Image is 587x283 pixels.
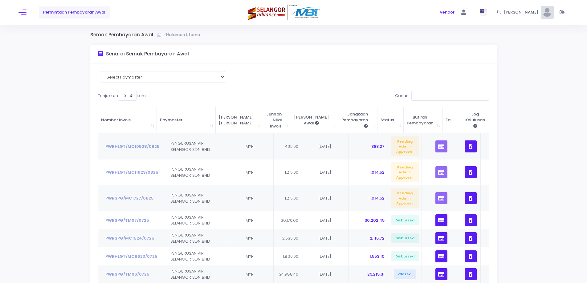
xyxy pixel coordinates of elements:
[338,107,377,134] th: Jangkaan Pembayaran <span data-skin="dark" data-toggle="kt-tooltip" data-placement="bottom" title...
[435,214,447,226] button: Klik Lihat Senarai Pembayaran
[157,107,216,134] th: Paymaster: activate to sort column ascending
[395,91,489,101] label: Carian:
[106,51,189,57] h3: Senarai Semak Pembayaran Awal
[443,107,463,134] th: Fail : activate to sort column ascending
[90,32,157,38] h3: Semak Pembayaran Awal
[391,162,419,182] span: Pending Admin Approval
[377,107,404,134] th: Status : activate to sort column ascending
[301,247,349,265] td: [DATE]
[465,166,477,178] button: Klik untuk Lihat Dokumen, Muat Naik, Muat turun, dan Padam Dokumen
[465,214,477,226] button: Klik untuk Lihat Dokumen, Muat Naik, Muat turun, dan Padam Dokumen
[170,166,210,178] span: PENGURUSAN AIR SELANGOR SDN BHD
[541,6,554,19] img: Pic
[465,232,477,244] button: Klik untuk Lihat Dokumen, Muat Naik, Muat turun, dan Padam Dokumen
[371,144,385,149] span: 388.27
[391,233,419,243] span: Disbursed
[226,211,274,229] td: MYR
[170,214,210,226] span: PENGURUSAN AIR SELANGOR SDN BHD
[101,269,154,280] button: PWRSPG/TM06/0725
[301,229,349,248] td: [DATE]
[118,91,137,101] select: Tunjukkanitem
[226,229,274,248] td: MYR
[497,10,503,15] span: Hi,
[465,250,477,262] button: Klik untuk Lihat Dokumen, Muat Naik, Muat turun, dan Padam Dokumen
[263,107,291,134] th: Jumlah Nilai Invois : activate to sort column ascending
[301,211,349,229] td: [DATE]
[394,269,416,279] span: Closed
[365,217,385,223] span: 30,202.45
[391,215,419,225] span: Disbursed
[101,250,162,262] button: PWRHLGT/MC8623/0725
[101,167,163,178] button: PWRHLGT/MC11629/0825
[285,169,298,175] span: 1,215.00
[462,107,495,134] th: Log Kelulusan <span data-skin="dark" data-toggle="kt-tooltip" data-placement="bottom" title="" da...
[391,188,419,208] span: Pending Admin Approval
[101,214,153,226] button: PWRSPG/TM07/0725
[301,133,349,159] td: [DATE]
[301,160,349,185] td: [DATE]
[170,232,210,244] span: PENGURUSAN AIR SELANGOR SDN BHD
[226,133,274,159] td: MYR
[101,192,158,204] button: PWRSPG/MC1727/0825
[216,107,263,134] th: Mata Wang : activate to sort column ascending
[411,91,489,101] input: Carian:
[503,9,540,15] span: [PERSON_NAME]
[291,107,339,134] th: Tarikh Pembayaran Awal <span data-skin="dark" data-toggle="kt-tooltip" data-placement="bottom" ti...
[367,271,385,277] span: 29,215.31
[285,195,298,201] span: 1,215.00
[391,136,419,156] span: Pending Admin Approval
[170,140,210,152] span: PENGURUSAN AIR SELANGOR SDN BHD
[170,250,210,262] span: PENGURUSAN AIR SELANGOR SDN BHD
[43,9,105,15] span: Permintaan Pembayaran Awal
[283,253,298,259] span: 1,860.00
[440,9,455,15] span: Vendor
[101,232,159,244] button: PWRSPG/MC1524/0725
[465,268,477,280] button: Klik untuk Lihat Dokumen, Muat Naik, Muat turun, dan Padam Dokumen
[285,144,298,149] span: 465.00
[404,107,443,134] th: Butiran Pembayaran : activate to sort column ascending
[166,32,202,38] a: Halaman Utama
[98,107,157,134] th: Nombor Invois : activate to sort column ascending
[391,251,419,261] span: Disbursed
[435,232,447,244] button: Klik Lihat Senarai Pembayaran
[226,185,274,211] td: MYR
[248,5,321,20] img: Logo
[370,235,385,241] span: 2,116.72
[369,169,385,175] span: 1,014.52
[435,250,447,262] button: Klik Lihat Senarai Pembayaran
[226,160,274,185] td: MYR
[435,268,447,280] button: Klik Lihat Senarai Pembayaran
[170,192,210,204] span: PENGURUSAN AIR SELANGOR SDN BHD
[281,217,298,223] span: 36,170.60
[226,247,274,265] td: MYR
[279,271,298,277] span: 34,988.40
[101,140,164,152] button: PWRHLGT/MC10528/0825
[170,268,210,280] span: PENGURUSAN AIR SELANGOR SDN BHD
[301,185,349,211] td: [DATE]
[465,140,477,152] button: Klik untuk Lihat Dokumen, Muat Naik, Muat turun, dan Padam Dokumen
[369,195,385,201] span: 1,014.52
[98,91,146,101] label: Tunjukkan item
[465,192,477,204] button: Klik untuk Lihat Dokumen, Muat Naik, Muat turun, dan Padam Dokumen
[282,235,298,241] span: 2,535.00
[369,253,385,259] span: 1,553.10
[39,6,110,18] a: Permintaan Pembayaran Awal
